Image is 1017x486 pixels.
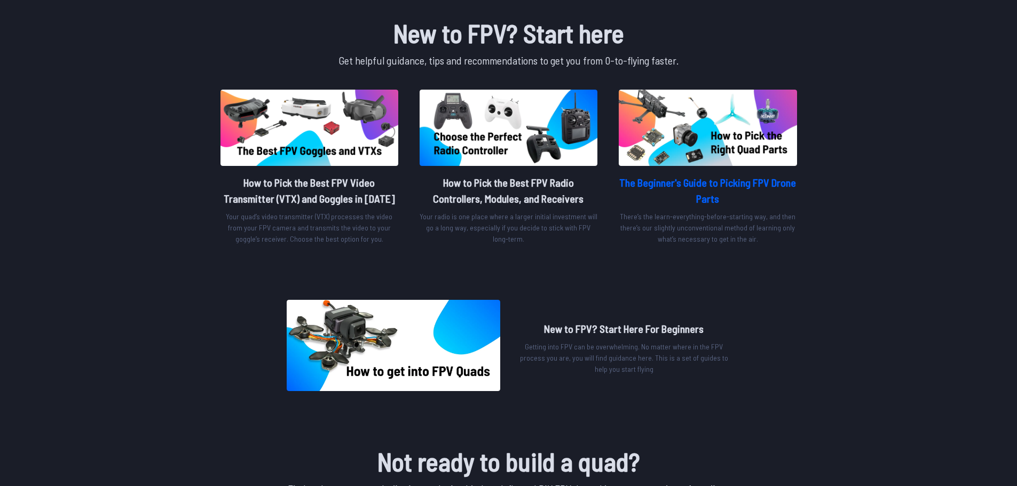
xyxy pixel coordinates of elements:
p: Your quad’s video transmitter (VTX) processes the video from your FPV camera and transmits the vi... [220,211,398,244]
h1: New to FPV? Start here [218,14,799,52]
a: image of postThe Beginner's Guide to Picking FPV Drone PartsThere’s the learn-everything-before-s... [619,90,797,249]
p: Get helpful guidance, tips and recommendations to get you from 0-to-flying faster. [218,52,799,68]
h2: The Beginner's Guide to Picking FPV Drone Parts [619,174,797,206]
h2: How to Pick the Best FPV Radio Controllers, Modules, and Receivers [420,174,597,206]
img: image of post [220,90,398,166]
p: There’s the learn-everything-before-starting way, and then there’s our slightly unconventional me... [619,211,797,244]
p: Getting into FPV can be overwhelming. No matter where in the FPV process you are, you will find g... [517,341,731,375]
img: image of post [287,300,500,391]
h1: Not ready to build a quad? [218,442,799,481]
a: image of postHow to Pick the Best FPV Radio Controllers, Modules, and ReceiversYour radio is one ... [420,90,597,249]
h2: How to Pick the Best FPV Video Transmitter (VTX) and Goggles in [DATE] [220,174,398,206]
h2: New to FPV? Start Here For Beginners [517,321,731,337]
img: image of post [420,90,597,166]
img: image of post [619,90,797,166]
a: image of postHow to Pick the Best FPV Video Transmitter (VTX) and Goggles in [DATE]Your quad’s vi... [220,90,398,249]
p: Your radio is one place where a larger initial investment will go a long way, especially if you d... [420,211,597,244]
a: image of postNew to FPV? Start Here For BeginnersGetting into FPV can be overwhelming. No matter ... [287,300,731,391]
